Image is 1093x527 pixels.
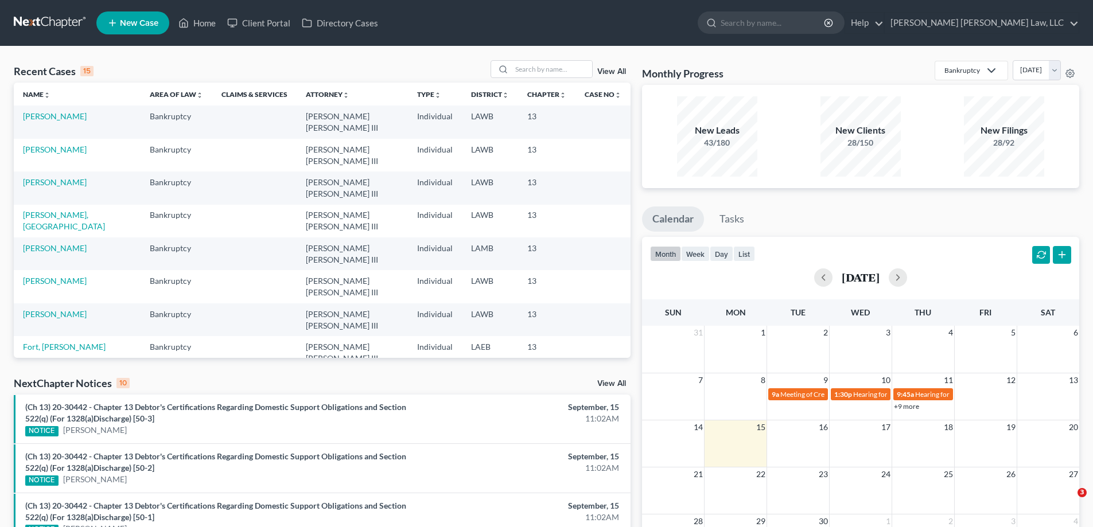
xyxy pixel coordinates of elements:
a: Tasks [709,206,754,232]
div: NOTICE [25,475,59,486]
td: 13 [518,237,575,270]
td: Bankruptcy [141,237,212,270]
span: 18 [943,420,954,434]
th: Claims & Services [212,83,297,106]
td: Bankruptcy [141,336,212,369]
td: [PERSON_NAME] [PERSON_NAME] III [297,106,408,138]
a: Nameunfold_more [23,90,50,99]
a: [PERSON_NAME] [23,145,87,154]
span: 24 [880,467,892,481]
span: 1:30p [834,390,852,399]
td: [PERSON_NAME] [PERSON_NAME] III [297,303,408,336]
div: 28/92 [964,137,1044,149]
td: Bankruptcy [141,171,212,204]
td: Bankruptcy [141,139,212,171]
td: Individual [408,205,462,237]
span: 9 [822,373,829,387]
div: 43/180 [677,137,757,149]
span: 8 [760,373,767,387]
td: Bankruptcy [141,106,212,138]
i: unfold_more [559,92,566,99]
td: [PERSON_NAME] [PERSON_NAME] III [297,171,408,204]
div: 11:02AM [429,462,619,474]
i: unfold_more [434,92,441,99]
div: New Leads [677,124,757,137]
td: 13 [518,303,575,336]
h3: Monthly Progress [642,67,724,80]
a: View All [597,380,626,388]
div: 15 [80,66,94,76]
td: 13 [518,171,575,204]
a: Calendar [642,206,704,232]
span: 4 [947,326,954,339]
span: 25 [943,467,954,481]
span: 15 [755,420,767,434]
td: LAWB [462,171,518,204]
span: 17 [880,420,892,434]
a: Chapterunfold_more [527,90,566,99]
div: 10 [116,378,130,388]
a: [PERSON_NAME] [63,424,127,436]
span: Meeting of Creditors for [PERSON_NAME] [780,390,908,399]
td: LAEB [462,336,518,369]
span: Fri [979,307,991,317]
td: 13 [518,270,575,303]
td: [PERSON_NAME] [PERSON_NAME] III [297,237,408,270]
td: Bankruptcy [141,205,212,237]
a: (Ch 13) 20-30442 - Chapter 13 Debtor's Certifications Regarding Domestic Support Obligations and ... [25,402,406,423]
span: 5 [1010,326,1017,339]
a: Directory Cases [296,13,384,33]
td: 13 [518,205,575,237]
i: unfold_more [502,92,509,99]
a: Client Portal [221,13,296,33]
i: unfold_more [614,92,621,99]
td: Individual [408,237,462,270]
span: Sat [1041,307,1055,317]
div: New Clients [820,124,901,137]
span: 21 [693,467,704,481]
td: Individual [408,106,462,138]
span: Tue [791,307,806,317]
span: 23 [818,467,829,481]
td: [PERSON_NAME] [PERSON_NAME] III [297,336,408,369]
i: unfold_more [44,92,50,99]
button: week [681,246,710,261]
button: month [650,246,681,261]
span: Thu [915,307,931,317]
a: [PERSON_NAME] [23,276,87,286]
span: 31 [693,326,704,339]
td: [PERSON_NAME] [PERSON_NAME] III [297,270,408,303]
span: Wed [851,307,870,317]
td: LAWB [462,106,518,138]
td: 13 [518,106,575,138]
td: Individual [408,270,462,303]
div: September, 15 [429,500,619,512]
span: 27 [1068,467,1079,481]
span: 20 [1068,420,1079,434]
span: 10 [880,373,892,387]
a: Typeunfold_more [417,90,441,99]
td: 13 [518,139,575,171]
td: 13 [518,336,575,369]
td: LAWB [462,139,518,171]
span: 22 [755,467,767,481]
a: Districtunfold_more [471,90,509,99]
span: 13 [1068,373,1079,387]
span: 1 [760,326,767,339]
a: View All [597,68,626,76]
i: unfold_more [343,92,349,99]
a: [PERSON_NAME] [63,474,127,485]
div: September, 15 [429,401,619,413]
span: Hearing for [PERSON_NAME] [853,390,943,399]
div: Recent Cases [14,64,94,78]
a: [PERSON_NAME] [23,177,87,187]
span: 3 [1078,488,1087,497]
td: LAWB [462,303,518,336]
div: NOTICE [25,426,59,436]
td: Individual [408,171,462,204]
div: 11:02AM [429,512,619,523]
button: list [733,246,755,261]
a: [PERSON_NAME] [23,243,87,253]
span: 26 [1005,467,1017,481]
div: Bankruptcy [944,65,980,75]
